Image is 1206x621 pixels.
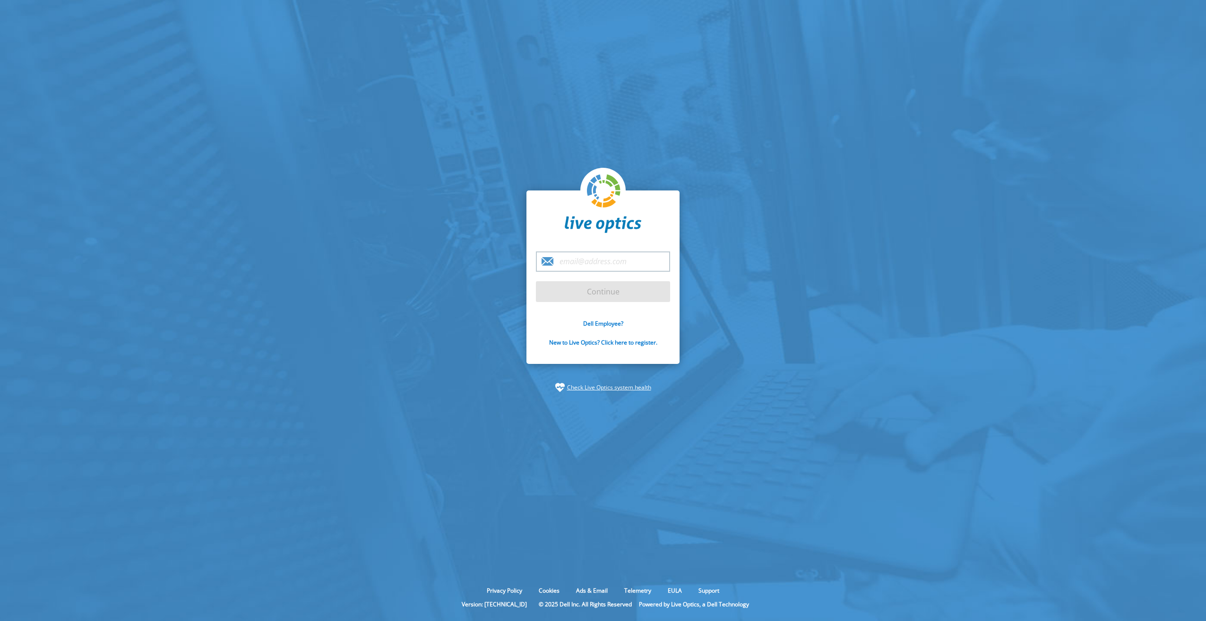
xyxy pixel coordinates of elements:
[555,383,565,392] img: status-check-icon.svg
[534,600,637,608] li: © 2025 Dell Inc. All Rights Reserved
[457,600,532,608] li: Version: [TECHNICAL_ID]
[567,383,651,392] a: Check Live Optics system health
[661,586,689,595] a: EULA
[480,586,529,595] a: Privacy Policy
[583,319,623,328] a: Dell Employee?
[569,586,615,595] a: Ads & Email
[587,174,621,208] img: liveoptics-logo.svg
[532,586,567,595] a: Cookies
[549,338,657,346] a: New to Live Optics? Click here to register.
[691,586,726,595] a: Support
[639,600,749,608] li: Powered by Live Optics, a Dell Technology
[536,251,670,272] input: email@address.com
[617,586,658,595] a: Telemetry
[565,216,641,233] img: liveoptics-word.svg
